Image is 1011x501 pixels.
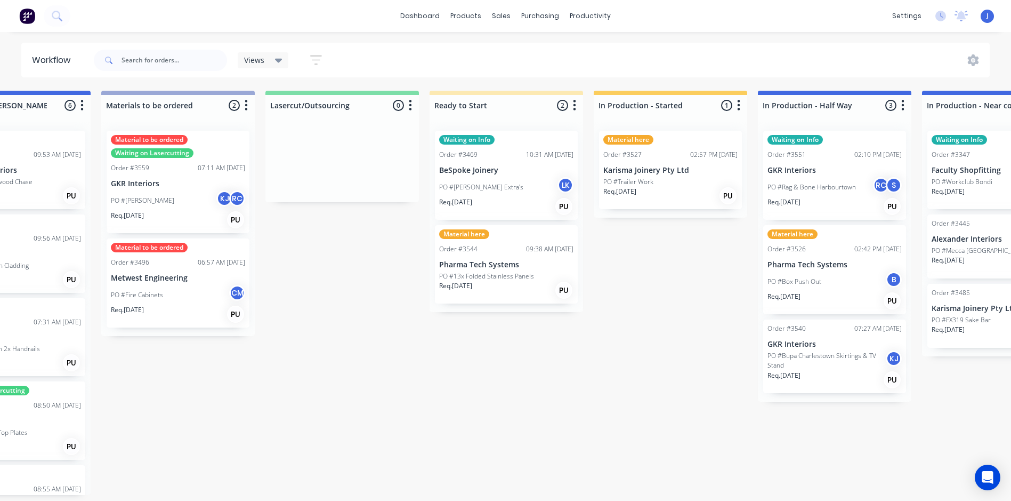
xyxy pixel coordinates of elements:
[229,285,245,301] div: CM
[932,177,992,187] p: PO #Workclub Bondi
[887,8,927,24] div: settings
[603,166,738,175] p: Karisma Joinery Pty Ltd
[932,315,991,325] p: PO #FX319 Sake Bar
[111,148,193,158] div: Waiting on Lasercutting
[227,211,244,228] div: PU
[767,166,902,175] p: GKR Interiors
[111,163,149,173] div: Order #3559
[932,135,987,145] div: Waiting on Info
[884,198,901,215] div: PU
[603,187,636,196] p: Req. [DATE]
[111,258,149,267] div: Order #3496
[603,177,653,187] p: PO #Trailer Work
[555,198,572,215] div: PU
[603,150,642,160] div: Order #3527
[439,197,472,207] p: Req. [DATE]
[227,306,244,323] div: PU
[557,177,573,193] div: LK
[111,305,144,315] p: Req. [DATE]
[767,229,818,239] div: Material here
[767,244,806,254] div: Order #3526
[63,438,80,455] div: PU
[555,282,572,299] div: PU
[63,354,80,371] div: PU
[111,243,188,252] div: Material to be ordered
[439,272,534,281] p: PO #13x Folded Stainless Panels
[767,340,902,349] p: GKR Interiors
[767,150,806,160] div: Order #3551
[439,229,489,239] div: Material here
[439,260,573,269] p: Pharma Tech Systems
[719,187,737,204] div: PU
[763,131,906,220] div: Waiting on InfoOrder #355102:10 PM [DATE]GKR InteriorsPO #Rag & Bone HarbourtownRCSReq.[DATE]PU
[975,465,1000,490] div: Open Intercom Messenger
[526,150,573,160] div: 10:31 AM [DATE]
[516,8,564,24] div: purchasing
[603,135,653,145] div: Material here
[216,190,232,206] div: KJ
[63,187,80,204] div: PU
[886,351,902,367] div: KJ
[854,324,902,333] div: 07:27 AM [DATE]
[767,135,823,145] div: Waiting on Info
[439,281,472,291] p: Req. [DATE]
[886,272,902,288] div: B
[854,244,902,254] div: 02:42 PM [DATE]
[886,177,902,193] div: S
[884,371,901,388] div: PU
[229,190,245,206] div: RC
[34,150,81,160] div: 09:53 AM [DATE]
[34,401,81,410] div: 08:50 AM [DATE]
[986,11,989,21] span: J
[439,135,495,145] div: Waiting on Info
[32,54,76,67] div: Workflow
[107,238,249,328] div: Material to be orderedOrder #349606:57 AM [DATE]Metwest EngineeringPO #Fire CabinetsCMReq.[DATE]PU
[767,324,806,333] div: Order #3540
[763,320,906,394] div: Order #354007:27 AM [DATE]GKR InteriorsPO #Bupa Charlestown Skirtings & TV StandKJReq.[DATE]PU
[767,371,800,380] p: Req. [DATE]
[439,166,573,175] p: BeSpoke Joinery
[564,8,616,24] div: productivity
[435,131,578,220] div: Waiting on InfoOrder #346910:31 AM [DATE]BeSpoke JoineryPO #[PERSON_NAME] Extra'sLKReq.[DATE]PU
[767,351,886,370] p: PO #Bupa Charlestown Skirtings & TV Stand
[107,131,249,233] div: Material to be orderedWaiting on LasercuttingOrder #355907:11 AM [DATE]GKR InteriorsPO #[PERSON_N...
[763,225,906,314] div: Material hereOrder #352602:42 PM [DATE]Pharma Tech SystemsPO #Box Push OutBReq.[DATE]PU
[395,8,445,24] a: dashboard
[599,131,742,209] div: Material hereOrder #352702:57 PM [DATE]Karisma Joinery Pty LtdPO #Trailer WorkReq.[DATE]PU
[111,274,245,283] p: Metwest Engineering
[932,256,965,265] p: Req. [DATE]
[690,150,738,160] div: 02:57 PM [DATE]
[111,211,144,220] p: Req. [DATE]
[767,292,800,301] p: Req. [DATE]
[111,135,188,145] div: Material to be ordered
[198,258,245,267] div: 06:57 AM [DATE]
[873,177,889,193] div: RC
[932,150,970,160] div: Order #3347
[932,288,970,298] div: Order #3485
[439,182,523,192] p: PO #[PERSON_NAME] Extra's
[767,197,800,207] p: Req. [DATE]
[111,196,174,205] p: PO #[PERSON_NAME]
[198,163,245,173] div: 07:11 AM [DATE]
[34,484,81,494] div: 08:55 AM [DATE]
[439,150,478,160] div: Order #3469
[19,8,35,24] img: Factory
[767,260,902,269] p: Pharma Tech Systems
[435,225,578,304] div: Material hereOrder #354409:38 AM [DATE]Pharma Tech SystemsPO #13x Folded Stainless PanelsReq.[DAT...
[854,150,902,160] div: 02:10 PM [DATE]
[526,244,573,254] div: 09:38 AM [DATE]
[34,317,81,327] div: 07:31 AM [DATE]
[932,187,965,196] p: Req. [DATE]
[767,277,821,287] p: PO #Box Push Out
[487,8,516,24] div: sales
[932,219,970,228] div: Order #3445
[932,325,965,335] p: Req. [DATE]
[34,234,81,243] div: 09:56 AM [DATE]
[439,244,478,254] div: Order #3544
[884,292,901,309] div: PU
[767,182,856,192] p: PO #Rag & Bone Harbourtown
[122,50,227,71] input: Search for orders...
[63,271,80,288] div: PU
[445,8,487,24] div: products
[111,179,245,188] p: GKR Interiors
